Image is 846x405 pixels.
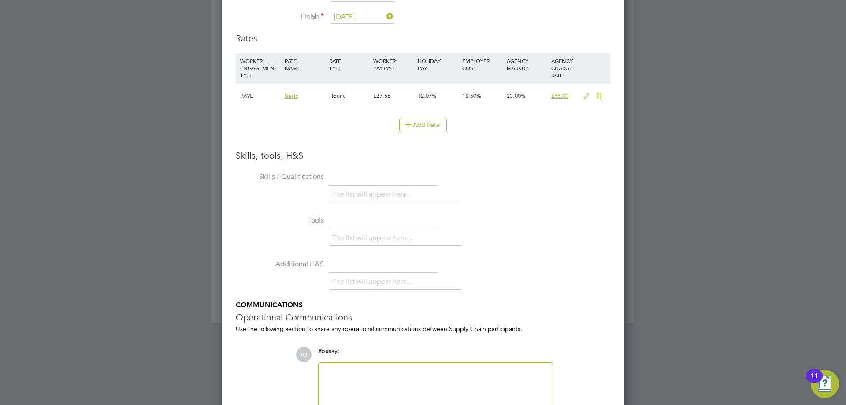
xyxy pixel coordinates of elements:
[236,325,610,333] div: Use the following section to share any operational communications between Supply Chain participants.
[549,53,579,83] div: AGENCY CHARGE RATE
[285,92,298,100] span: Basic
[327,83,371,109] div: Hourly
[318,347,329,355] span: You
[236,12,324,21] label: Finish
[811,370,839,398] button: Open Resource Center, 11 new notifications
[810,376,818,387] div: 11
[236,33,610,44] h3: Rates
[331,11,393,24] input: Select one
[238,83,282,109] div: PAYE
[236,172,324,182] label: Skills / Qualifications
[296,347,312,362] span: AJ
[332,232,416,244] li: The list will appear here...
[236,301,610,310] h5: COMMUNICATIONS
[371,83,416,109] div: £27.55
[460,53,505,76] div: EMPLOYER COST
[236,312,610,323] h3: Operational Communications
[332,276,416,288] li: The list will appear here...
[236,216,324,225] label: Tools
[371,53,416,76] div: WORKER PAY RATE
[551,92,568,100] span: £45.00
[318,347,553,362] div: say:
[462,92,481,100] span: 18.50%
[505,53,549,76] div: AGENCY MARKUP
[236,260,324,269] label: Additional H&S
[332,189,416,201] li: The list will appear here...
[327,53,371,76] div: RATE TYPE
[418,92,437,100] span: 12.07%
[238,53,282,83] div: WORKER ENGAGEMENT TYPE
[236,150,610,161] h3: Skills, tools, H&S
[282,53,327,76] div: RATE NAME
[399,118,447,132] button: Add Rate
[416,53,460,76] div: HOLIDAY PAY
[507,92,526,100] span: 23.00%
